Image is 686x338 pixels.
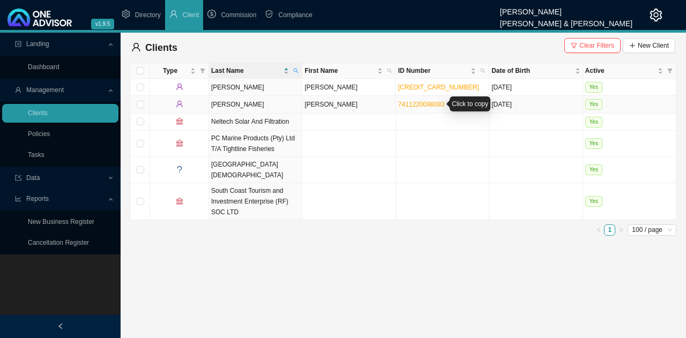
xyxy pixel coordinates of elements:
[585,82,602,93] span: Yes
[150,63,209,79] th: Type
[604,224,615,236] li: 1
[500,3,632,14] div: [PERSON_NAME]
[209,131,302,157] td: PC Marine Products (Pty) Ltd T/A Tightline Fisheries
[579,40,614,51] span: Clear Filters
[200,68,205,73] span: filter
[209,96,302,113] td: [PERSON_NAME]
[28,63,59,71] a: Dashboard
[615,224,627,236] li: Next Page
[615,224,627,236] button: right
[145,42,177,53] span: Clients
[291,63,301,78] span: search
[638,40,669,51] span: New Client
[585,99,602,110] span: Yes
[667,68,673,73] span: filter
[176,117,183,125] span: bank
[585,65,655,76] span: Active
[629,42,636,49] span: plus
[489,96,583,113] td: [DATE]
[207,10,216,18] span: dollar
[623,38,675,53] button: New Client
[302,79,396,96] td: [PERSON_NAME]
[583,63,676,79] th: Active
[450,96,490,111] div: Click to copy
[183,11,199,19] span: Client
[398,101,445,108] a: 7411220098083
[135,11,161,19] span: Directory
[618,227,624,232] span: right
[480,68,486,73] span: search
[596,227,601,232] span: left
[28,218,94,226] a: New Business Register
[491,65,572,76] span: Date of Birth
[632,225,672,235] span: 100 / page
[564,38,621,53] button: Clear Filters
[398,65,468,76] span: ID Number
[278,11,312,19] span: Compliance
[152,65,188,76] span: Type
[28,151,44,159] a: Tasks
[176,197,183,205] span: bank
[209,114,302,131] td: Neltech Solar And Filtration
[26,195,49,202] span: Reports
[176,100,183,108] span: user
[478,63,488,78] span: search
[489,63,583,79] th: Date of Birth
[593,224,604,236] li: Previous Page
[304,65,375,76] span: First Name
[385,63,394,78] span: search
[585,164,602,175] span: Yes
[131,42,141,52] span: user
[585,196,602,207] span: Yes
[605,225,615,235] a: 1
[500,14,632,26] div: [PERSON_NAME] & [PERSON_NAME]
[293,68,299,73] span: search
[265,10,273,18] span: safety
[593,224,604,236] button: left
[221,11,256,19] span: Commission
[8,9,72,26] img: 2df55531c6924b55f21c4cf5d4484680-logo-light.svg
[28,109,48,117] a: Clients
[209,79,302,96] td: [PERSON_NAME]
[169,10,178,18] span: user
[15,41,21,47] span: profile
[122,10,130,18] span: setting
[396,63,489,79] th: ID Number
[198,63,207,78] span: filter
[650,9,662,21] span: setting
[387,68,392,73] span: search
[26,86,64,94] span: Management
[28,239,89,246] a: Cancellation Register
[176,166,183,173] span: question
[176,83,183,91] span: user
[628,224,676,236] div: Page Size
[15,87,21,93] span: user
[585,117,602,127] span: Yes
[26,174,40,182] span: Data
[585,138,602,149] span: Yes
[211,65,281,76] span: Last Name
[15,175,21,181] span: import
[176,139,183,147] span: bank
[28,130,50,138] a: Policies
[398,84,479,91] a: [CREDIT_CARD_NUMBER]
[91,19,114,29] span: v1.9.5
[489,79,583,96] td: [DATE]
[57,323,64,329] span: left
[15,196,21,202] span: line-chart
[665,63,675,78] span: filter
[209,157,302,183] td: [GEOGRAPHIC_DATA][DEMOGRAPHIC_DATA]
[26,40,49,48] span: Landing
[209,183,302,220] td: South Coast Tourism and Investment Enterprise (RF) SOC LTD
[302,96,396,113] td: [PERSON_NAME]
[302,63,396,79] th: First Name
[571,42,577,49] span: filter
